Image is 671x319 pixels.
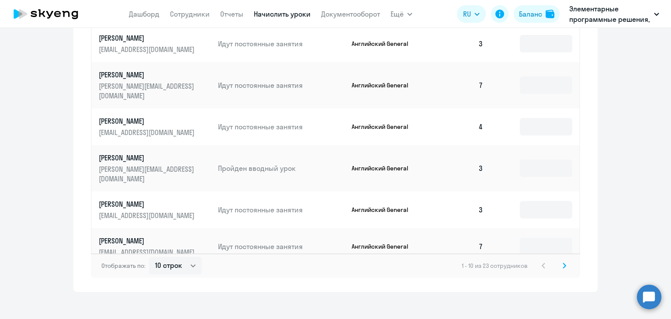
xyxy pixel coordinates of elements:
[99,153,211,184] a: [PERSON_NAME][PERSON_NAME][EMAIL_ADDRESS][DOMAIN_NAME]
[514,5,560,23] button: Балансbalance
[99,116,211,137] a: [PERSON_NAME][EMAIL_ADDRESS][DOMAIN_NAME]
[99,33,197,43] p: [PERSON_NAME]
[569,3,650,24] p: Элементарные программные решения, ЭЛЕМЕНТАРНЫЕ ПРОГРАММНЫЕ РЕШЕНИЯ, ООО
[99,211,197,220] p: [EMAIL_ADDRESS][DOMAIN_NAME]
[99,247,197,257] p: [EMAIL_ADDRESS][DOMAIN_NAME]
[218,242,345,251] p: Идут постоянные занятия
[462,262,528,270] span: 1 - 10 из 23 сотрудников
[99,81,197,101] p: [PERSON_NAME][EMAIL_ADDRESS][DOMAIN_NAME]
[429,145,490,191] td: 3
[99,199,211,220] a: [PERSON_NAME][EMAIL_ADDRESS][DOMAIN_NAME]
[565,3,664,24] button: Элементарные программные решения, ЭЛЕМЕНТАРНЫЕ ПРОГРАММНЫЕ РЕШЕНИЯ, ООО
[429,25,490,62] td: 3
[220,10,243,18] a: Отчеты
[99,45,197,54] p: [EMAIL_ADDRESS][DOMAIN_NAME]
[519,9,542,19] div: Баланс
[457,5,486,23] button: RU
[170,10,210,18] a: Сотрудники
[352,206,417,214] p: Английский General
[463,9,471,19] span: RU
[129,10,159,18] a: Дашборд
[218,122,345,132] p: Идут постоянные занятия
[429,108,490,145] td: 4
[429,228,490,265] td: 7
[99,128,197,137] p: [EMAIL_ADDRESS][DOMAIN_NAME]
[99,116,197,126] p: [PERSON_NAME]
[99,70,197,80] p: [PERSON_NAME]
[99,236,197,246] p: [PERSON_NAME]
[352,123,417,131] p: Английский General
[99,164,197,184] p: [PERSON_NAME][EMAIL_ADDRESS][DOMAIN_NAME]
[99,33,211,54] a: [PERSON_NAME][EMAIL_ADDRESS][DOMAIN_NAME]
[352,243,417,250] p: Английский General
[218,39,345,49] p: Идут постоянные занятия
[546,10,554,18] img: balance
[254,10,311,18] a: Начислить уроки
[352,164,417,172] p: Английский General
[99,153,197,163] p: [PERSON_NAME]
[218,80,345,90] p: Идут постоянные занятия
[352,40,417,48] p: Английский General
[391,9,404,19] span: Ещё
[99,70,211,101] a: [PERSON_NAME][PERSON_NAME][EMAIL_ADDRESS][DOMAIN_NAME]
[218,163,345,173] p: Пройден вводный урок
[218,205,345,215] p: Идут постоянные занятия
[99,236,211,257] a: [PERSON_NAME][EMAIL_ADDRESS][DOMAIN_NAME]
[101,262,145,270] span: Отображать по:
[429,191,490,228] td: 3
[391,5,412,23] button: Ещё
[99,199,197,209] p: [PERSON_NAME]
[321,10,380,18] a: Документооборот
[429,62,490,108] td: 7
[352,81,417,89] p: Английский General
